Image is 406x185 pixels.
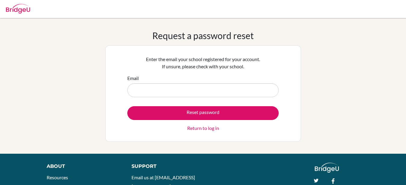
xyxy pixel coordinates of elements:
a: Return to log in [187,125,219,132]
a: Resources [47,174,68,180]
div: Support [132,163,197,170]
p: Enter the email your school registered for your account. If unsure, please check with your school. [127,56,279,70]
img: logo_white@2x-f4f0deed5e89b7ecb1c2cc34c3e3d731f90f0f143d5ea2071677605dd97b5244.png [315,163,339,173]
button: Reset password [127,106,279,120]
label: Email [127,75,139,82]
h1: Request a password reset [152,30,254,41]
img: Bridge-U [6,4,30,14]
div: About [47,163,118,170]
